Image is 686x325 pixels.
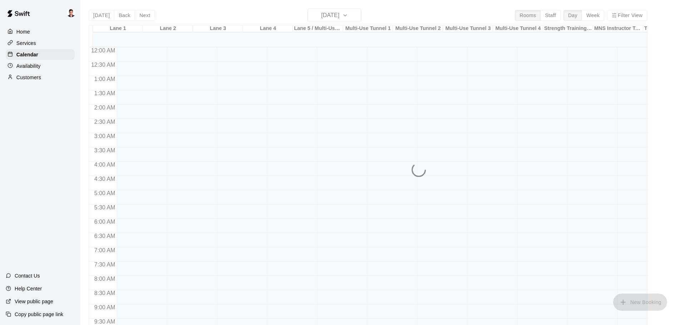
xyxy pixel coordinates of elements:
[93,76,117,82] span: 1:00 AM
[93,90,117,96] span: 1:30 AM
[93,133,117,139] span: 3:00 AM
[93,247,117,253] span: 7:00 AM
[6,26,75,37] a: Home
[6,38,75,49] a: Services
[93,190,117,196] span: 5:00 AM
[93,105,117,111] span: 2:00 AM
[16,40,36,47] p: Services
[93,261,117,268] span: 7:30 AM
[67,9,75,17] img: Anthony Miller
[16,74,41,81] p: Customers
[93,304,117,310] span: 9:00 AM
[16,28,30,35] p: Home
[93,276,117,282] span: 8:00 AM
[143,25,193,32] div: Lane 2
[593,25,643,32] div: MNS Instructor Tunnel
[613,299,667,305] span: You don't have the permission to add bookings
[443,25,493,32] div: Multi-Use Tunnel 3
[93,204,117,210] span: 5:30 AM
[6,72,75,83] a: Customers
[93,147,117,153] span: 3:30 AM
[93,176,117,182] span: 4:30 AM
[293,25,343,32] div: Lane 5 / Multi-Use Tunnel 5
[93,233,117,239] span: 6:30 AM
[6,49,75,60] a: Calendar
[15,298,53,305] p: View public page
[93,290,117,296] span: 8:30 AM
[15,311,63,318] p: Copy public page link
[15,272,40,279] p: Contact Us
[193,25,243,32] div: Lane 3
[89,62,117,68] span: 12:30 AM
[6,61,75,71] a: Availability
[16,62,41,70] p: Availability
[93,119,117,125] span: 2:30 AM
[89,47,117,54] span: 12:00 AM
[93,162,117,168] span: 4:00 AM
[65,6,80,20] div: Anthony Miller
[343,25,393,32] div: Multi-Use Tunnel 1
[243,25,293,32] div: Lane 4
[393,25,443,32] div: Multi-Use Tunnel 2
[93,25,143,32] div: Lane 1
[93,319,117,325] span: 9:30 AM
[493,25,543,32] div: Multi-Use Tunnel 4
[16,51,38,58] p: Calendar
[543,25,593,32] div: Strength Training Room
[15,285,42,292] p: Help Center
[93,219,117,225] span: 6:00 AM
